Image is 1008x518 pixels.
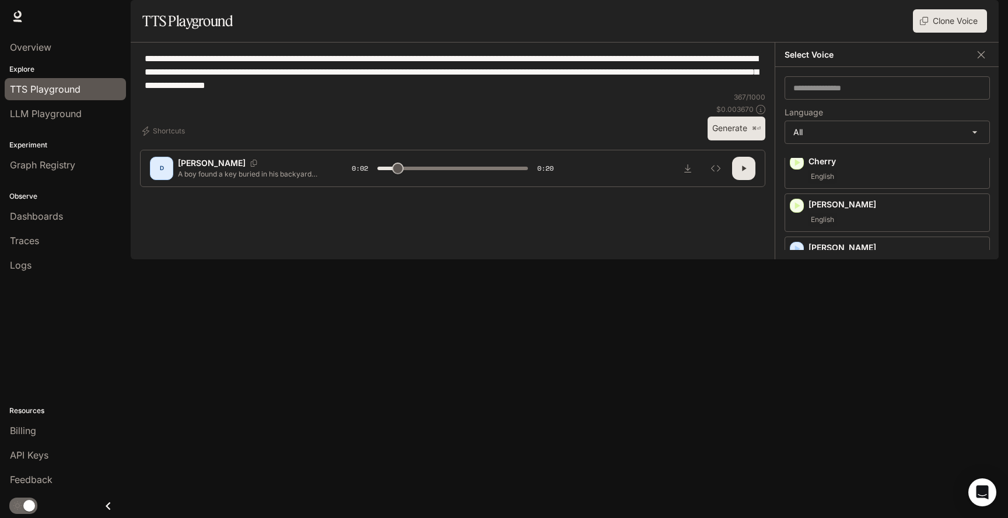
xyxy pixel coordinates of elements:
button: Shortcuts [140,122,190,140]
button: Generate⌘⏎ [708,117,765,140]
p: 367 / 1000 [734,92,765,102]
p: ⌘⏎ [752,125,761,132]
div: D [152,159,171,178]
button: Inspect [704,157,727,180]
div: Open Intercom Messenger [968,478,996,506]
p: [PERSON_NAME] [178,157,246,169]
h1: TTS Playground [142,9,233,33]
span: 0:20 [537,163,554,174]
p: [PERSON_NAME] [808,242,985,253]
p: A boy found a key buried in his backyard and tried it on every lock he could find. One night, it ... [178,169,324,179]
span: 0:02 [352,163,368,174]
p: $ 0.003670 [716,104,754,114]
p: Language [785,108,823,117]
p: Cherry [808,156,985,167]
button: Copy Voice ID [246,160,262,167]
p: [PERSON_NAME] [808,199,985,210]
span: English [808,213,836,227]
button: Download audio [676,157,699,180]
button: Clone Voice [913,9,987,33]
span: English [808,170,836,184]
div: All [785,121,989,143]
